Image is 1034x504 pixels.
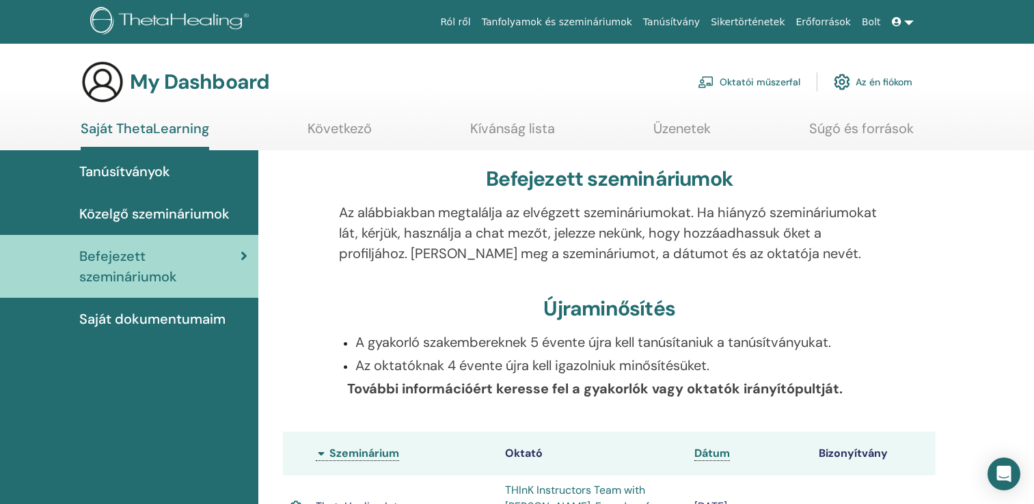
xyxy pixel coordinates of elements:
th: Oktató [498,432,688,475]
a: Tanfolyamok és szemináriumok [476,10,638,35]
p: Az oktatóknak 4 évente újra kell igazolniuk minősítésüket. [355,355,880,376]
b: További információért keresse fel a gyakorlók vagy oktatók irányítópultját. [347,380,843,397]
th: Bizonyítvány [812,432,936,475]
a: Dátum [694,446,730,461]
span: Tanúsítványok [79,161,170,182]
img: cog.svg [834,70,850,94]
a: Súgó és források [809,120,914,147]
a: Kívánság lista [470,120,555,147]
p: A gyakorló szakembereknek 5 évente újra kell tanúsítaniuk a tanúsítványukat. [355,332,880,352]
img: chalkboard-teacher.svg [698,76,714,88]
h3: Újraminősítés [543,296,675,321]
a: Ról ről [435,10,476,35]
a: Saját ThetaLearning [81,120,209,150]
img: generic-user-icon.jpg [81,60,124,104]
a: Üzenetek [653,120,711,147]
a: Erőforrások [791,10,856,35]
a: Oktatói műszerfal [698,67,800,97]
img: logo.png [90,7,254,38]
a: Következő [308,120,372,147]
p: Az alábbiakban megtalálja az elvégzett szemináriumokat. Ha hiányzó szemináriumokat lát, kérjük, h... [339,202,880,264]
a: Tanúsítvány [638,10,705,35]
div: Open Intercom Messenger [988,458,1020,490]
a: Bolt [856,10,886,35]
span: Közelgő szemináriumok [79,204,230,224]
h3: Befejezett szemináriumok [486,167,733,191]
h3: My Dashboard [130,70,269,94]
a: Az én fiókom [834,67,912,97]
span: Saját dokumentumaim [79,309,226,329]
a: Sikertörténetek [705,10,790,35]
span: Befejezett szemináriumok [79,246,241,287]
